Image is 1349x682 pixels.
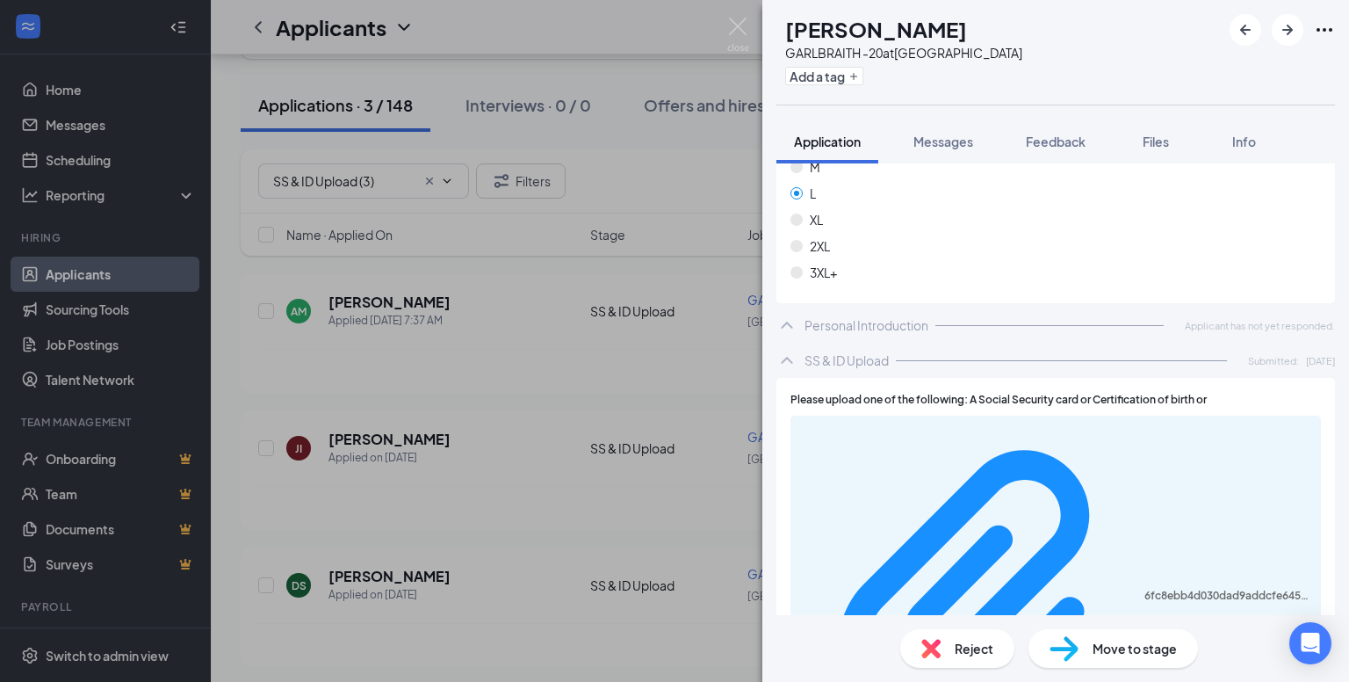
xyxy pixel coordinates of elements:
[804,316,928,334] div: Personal Introduction
[810,263,837,282] span: 3XL+
[1144,589,1310,603] div: 6fc8ebb4d030dad9addcfe645d825897.pdf
[785,44,1022,62] div: GARLBRAITH -20 at [GEOGRAPHIC_DATA]
[785,67,863,85] button: PlusAdd a tag
[794,134,861,149] span: Application
[1289,622,1331,664] div: Open Intercom Messenger
[810,210,823,229] span: XL
[1230,14,1261,46] button: ArrowLeftNew
[913,134,973,149] span: Messages
[810,157,820,177] span: M
[1235,19,1256,40] svg: ArrowLeftNew
[1248,353,1299,368] span: Submitted:
[1306,353,1335,368] span: [DATE]
[848,71,859,82] svg: Plus
[804,352,889,369] div: SS & ID Upload
[955,639,993,658] span: Reject
[1026,134,1086,149] span: Feedback
[1143,134,1169,149] span: Files
[790,392,1207,409] span: Please upload one of the following: A Social Security card or Certification of birth or
[1272,14,1303,46] button: ArrowRight
[1314,19,1335,40] svg: Ellipses
[776,350,797,371] svg: ChevronUp
[776,315,797,336] svg: ChevronUp
[785,14,967,44] h1: [PERSON_NAME]
[1277,19,1298,40] svg: ArrowRight
[810,184,816,203] span: L
[1185,318,1335,333] span: Applicant has not yet responded.
[1093,639,1177,658] span: Move to stage
[1232,134,1256,149] span: Info
[810,236,830,256] span: 2XL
